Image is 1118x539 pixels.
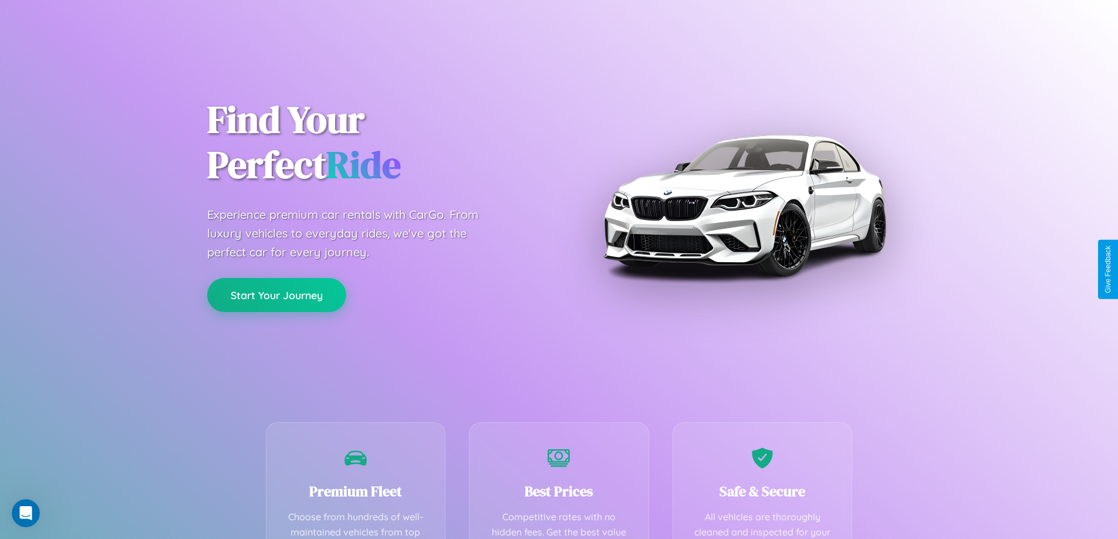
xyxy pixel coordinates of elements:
div: Give Feedback [1104,246,1112,293]
iframe: Intercom live chat [12,499,40,527]
button: Start Your Journey [207,278,346,312]
p: Experience premium car rentals with CarGo. From luxury vehicles to everyday rides, we've got the ... [207,205,501,262]
img: Premium BMW car rental vehicle [597,59,891,352]
h3: Best Prices [487,482,631,501]
h1: Find Your Perfect [207,97,542,188]
span: Ride [326,139,401,190]
h3: Premium Fleet [284,482,428,501]
h3: Safe & Secure [691,482,835,501]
